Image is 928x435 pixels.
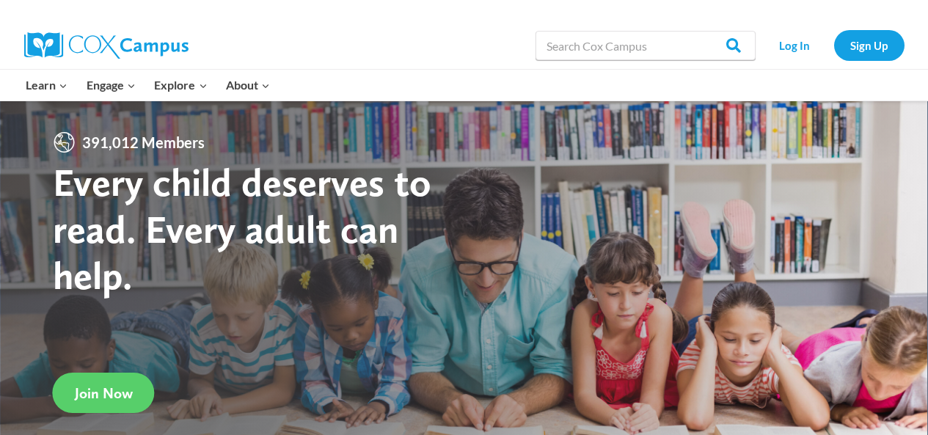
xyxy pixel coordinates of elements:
[87,76,136,95] span: Engage
[154,76,207,95] span: Explore
[76,131,211,154] span: 391,012 Members
[26,76,67,95] span: Learn
[763,30,827,60] a: Log In
[53,373,155,413] a: Join Now
[75,384,133,402] span: Join Now
[536,31,756,60] input: Search Cox Campus
[226,76,270,95] span: About
[834,30,905,60] a: Sign Up
[53,158,431,299] strong: Every child deserves to read. Every adult can help.
[24,32,189,59] img: Cox Campus
[763,30,905,60] nav: Secondary Navigation
[17,70,280,100] nav: Primary Navigation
